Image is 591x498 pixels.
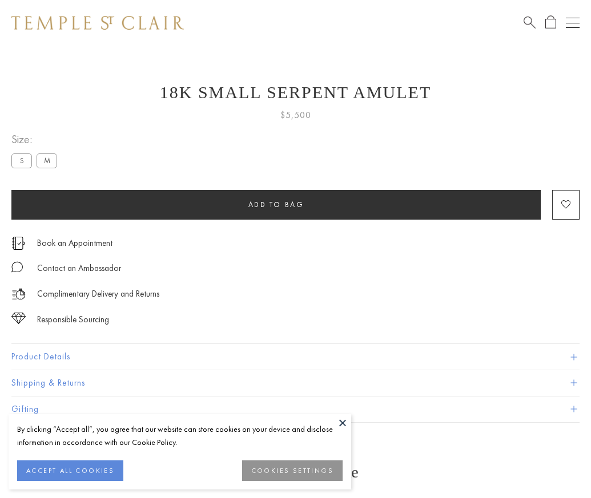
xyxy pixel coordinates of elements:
[545,15,556,30] a: Open Shopping Bag
[37,287,159,301] p: Complimentary Delivery and Returns
[11,313,26,324] img: icon_sourcing.svg
[37,313,109,327] div: Responsible Sourcing
[17,423,343,449] div: By clicking “Accept all”, you agree that our website can store cookies on your device and disclos...
[37,153,57,168] label: M
[11,237,25,250] img: icon_appointment.svg
[11,287,26,301] img: icon_delivery.svg
[11,83,580,102] h1: 18K Small Serpent Amulet
[566,16,580,30] button: Open navigation
[37,237,112,249] a: Book an Appointment
[11,130,62,149] span: Size:
[11,261,23,273] img: MessageIcon-01_2.svg
[11,190,541,220] button: Add to bag
[11,16,184,30] img: Temple St. Clair
[280,108,311,123] span: $5,500
[248,200,304,209] span: Add to bag
[11,396,580,422] button: Gifting
[11,153,32,168] label: S
[11,344,580,370] button: Product Details
[17,460,123,481] button: ACCEPT ALL COOKIES
[11,370,580,396] button: Shipping & Returns
[37,261,121,276] div: Contact an Ambassador
[524,15,536,30] a: Search
[242,460,343,481] button: COOKIES SETTINGS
